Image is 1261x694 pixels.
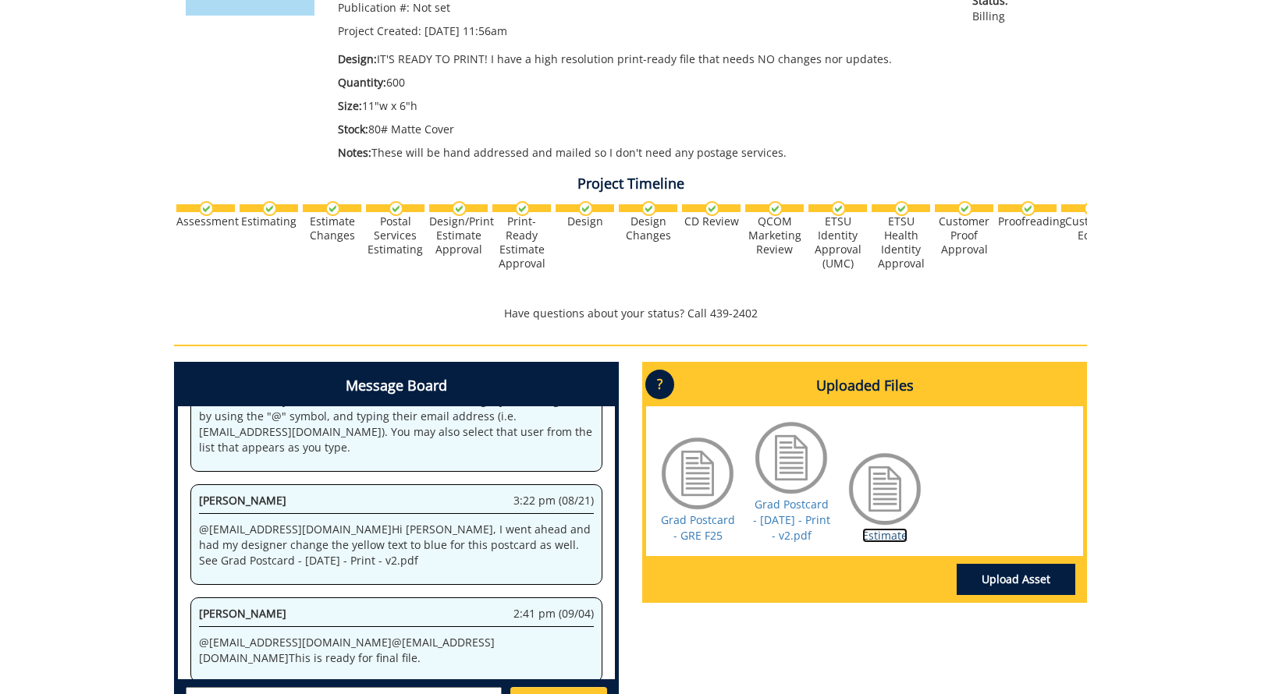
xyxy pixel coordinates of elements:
[872,214,930,271] div: ETSU Health Identity Approval
[556,214,614,228] div: Design
[199,377,594,455] p: Welcome to the Project Messenger. All messages will appear to all stakeholders. If you want to al...
[808,214,867,271] div: ETSU Identity Approval (UMC)
[682,214,741,228] div: CD Review
[338,98,949,114] p: 11"w x 6"h
[199,606,286,621] span: [PERSON_NAME]
[174,306,1087,321] p: Have questions about your status? Call 439-2402
[424,23,507,38] span: [DATE] 11:56am
[515,201,530,216] img: checkmark
[935,214,993,257] div: Customer Proof Approval
[1084,201,1099,216] img: checkmark
[338,51,377,66] span: Design:
[338,122,368,136] span: Stock:
[262,201,277,216] img: checkmark
[1021,201,1035,216] img: checkmark
[862,528,908,543] a: Estimate
[199,201,214,216] img: checkmark
[492,214,551,271] div: Print-Ready Estimate Approval
[338,75,949,90] p: 600
[1061,214,1120,243] div: Customer Edits
[199,493,286,508] span: [PERSON_NAME]
[199,635,594,666] p: @ [EMAIL_ADDRESS][DOMAIN_NAME] @ [EMAIL_ADDRESS][DOMAIN_NAME] This is ready for final file.
[366,214,424,257] div: Postal Services Estimating
[199,522,594,568] p: @ [EMAIL_ADDRESS][DOMAIN_NAME] Hi [PERSON_NAME], I went ahead and had my designer change the yell...
[240,214,298,228] div: Estimating
[176,214,235,228] div: Assessment
[646,366,1083,406] h4: Uploaded Files
[338,75,386,90] span: Quantity:
[338,98,362,113] span: Size:
[957,564,1075,595] a: Upload Asset
[998,214,1057,228] div: Proofreading
[303,214,361,243] div: Estimate Changes
[338,145,371,160] span: Notes:
[705,201,719,216] img: checkmark
[389,201,403,216] img: checkmark
[452,201,467,216] img: checkmark
[753,497,830,543] a: Grad Postcard - [DATE] - Print - v2.pdf
[619,214,677,243] div: Design Changes
[894,201,909,216] img: checkmark
[338,122,949,137] p: 80# Matte Cover
[338,23,421,38] span: Project Created:
[645,370,674,399] p: ?
[513,606,594,621] span: 2:41 pm (09/04)
[745,214,804,257] div: QCOM Marketing Review
[578,201,593,216] img: checkmark
[641,201,656,216] img: checkmark
[174,176,1087,192] h4: Project Timeline
[178,366,615,406] h4: Message Board
[661,512,735,543] a: Grad Postcard - GRE F25
[338,51,949,67] p: IT'S READY TO PRINT! I have a high resolution print-ready file that needs NO changes nor updates.
[325,201,340,216] img: checkmark
[513,493,594,508] span: 3:22 pm (08/21)
[831,201,846,216] img: checkmark
[338,145,949,161] p: These will be hand addressed and mailed so I don't need any postage services.
[957,201,972,216] img: checkmark
[768,201,783,216] img: checkmark
[429,214,488,257] div: Design/Print Estimate Approval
